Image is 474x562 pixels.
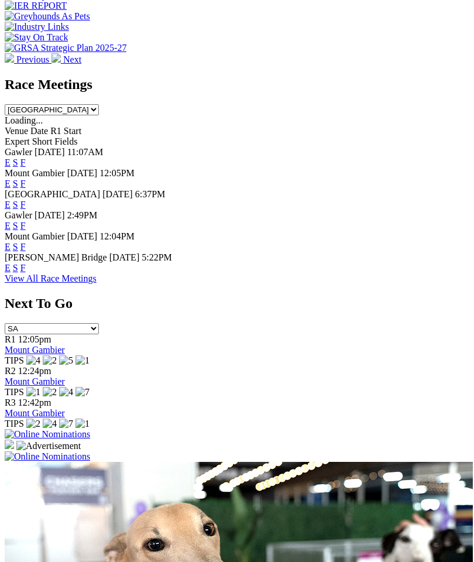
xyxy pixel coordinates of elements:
h2: Race Meetings [5,77,469,92]
a: F [20,200,26,210]
img: 2 [43,387,57,397]
span: 12:05pm [18,334,51,344]
a: F [20,179,26,189]
h2: Next To Go [5,296,469,311]
img: GRSA Strategic Plan 2025-27 [5,43,126,53]
span: R1 Start [50,126,81,136]
a: S [13,242,18,252]
span: [DATE] [35,210,65,220]
img: 7 [59,419,73,429]
img: Online Nominations [5,451,90,462]
span: Gawler [5,147,32,157]
a: E [5,263,11,273]
a: F [20,242,26,252]
span: Next [63,54,81,64]
a: S [13,221,18,231]
span: 11:07AM [67,147,104,157]
img: 5 [59,355,73,366]
span: TIPS [5,419,24,429]
a: Previous [5,54,51,64]
img: 7 [75,387,90,397]
span: Expert [5,136,30,146]
span: Date [30,126,48,136]
img: Online Nominations [5,429,90,440]
span: Previous [16,54,49,64]
a: E [5,221,11,231]
span: [DATE] [35,147,65,157]
span: [DATE] [67,168,98,178]
a: E [5,200,11,210]
a: Mount Gambier [5,345,65,355]
span: 12:04PM [99,231,135,241]
span: Mount Gambier [5,168,65,178]
img: 1 [75,355,90,366]
img: 15187_Greyhounds_GreysPlayCentral_Resize_SA_WebsiteBanner_300x115_2025.jpg [5,440,14,449]
span: R2 [5,366,16,376]
a: E [5,157,11,167]
img: Greyhounds As Pets [5,11,90,22]
span: R3 [5,397,16,407]
span: Venue [5,126,28,136]
span: Gawler [5,210,32,220]
span: [PERSON_NAME] Bridge [5,252,107,262]
span: [DATE] [109,252,140,262]
img: 4 [43,419,57,429]
a: E [5,179,11,189]
img: Advertisement [16,441,81,451]
a: Mount Gambier [5,408,65,418]
a: View All Race Meetings [5,273,97,283]
span: 5:22PM [142,252,172,262]
a: Next [51,54,81,64]
img: 2 [43,355,57,366]
img: Industry Links [5,22,69,32]
a: S [13,263,18,273]
span: 12:24pm [18,366,51,376]
img: Stay On Track [5,32,68,43]
span: R1 [5,334,16,344]
span: 6:37PM [135,189,166,199]
span: 12:42pm [18,397,51,407]
img: 2 [26,419,40,429]
span: 12:05PM [99,168,135,178]
img: 4 [59,387,73,397]
img: chevron-left-pager-white.svg [5,53,14,63]
span: Fields [54,136,77,146]
img: chevron-right-pager-white.svg [51,53,61,63]
a: F [20,157,26,167]
img: 1 [26,387,40,397]
span: Loading... [5,115,43,125]
a: S [13,179,18,189]
a: F [20,221,26,231]
span: TIPS [5,387,24,397]
img: 1 [75,419,90,429]
a: Mount Gambier [5,376,65,386]
a: S [13,157,18,167]
span: 2:49PM [67,210,98,220]
a: F [20,263,26,273]
span: TIPS [5,355,24,365]
img: IER REPORT [5,1,67,11]
span: [DATE] [67,231,98,241]
a: E [5,242,11,252]
span: Short [32,136,53,146]
span: [GEOGRAPHIC_DATA] [5,189,100,199]
a: S [13,200,18,210]
span: [DATE] [102,189,133,199]
span: Mount Gambier [5,231,65,241]
img: 4 [26,355,40,366]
